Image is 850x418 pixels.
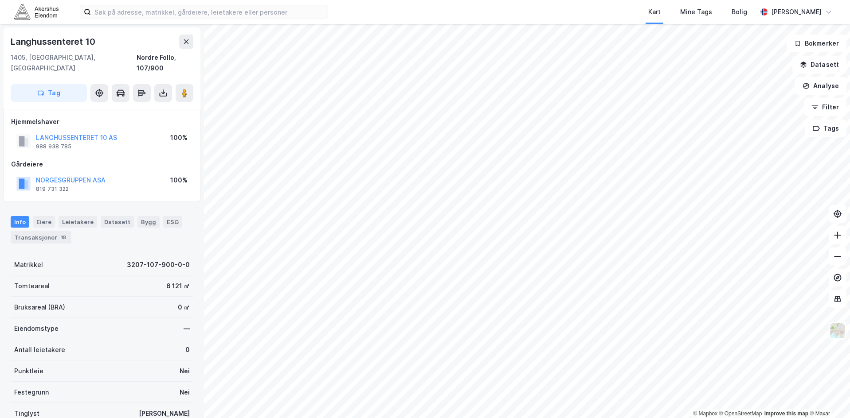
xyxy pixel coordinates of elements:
iframe: Chat Widget [806,375,850,418]
a: Improve this map [764,410,808,417]
div: Nei [180,366,190,376]
div: 100% [170,175,188,186]
div: Transaksjoner [11,231,71,244]
div: Eiere [33,216,55,228]
div: 100% [170,132,188,143]
div: Kart [648,7,661,17]
div: Punktleie [14,366,43,376]
div: Gårdeiere [11,159,193,170]
img: akershus-eiendom-logo.9091f326c980b4bce74ccdd9f866810c.svg [14,4,59,19]
img: Z [829,322,846,339]
div: Datasett [101,216,134,228]
button: Datasett [792,56,846,74]
button: Analyse [795,77,846,95]
div: 988 938 785 [36,143,71,150]
div: — [184,323,190,334]
div: Nei [180,387,190,398]
div: Tomteareal [14,281,50,291]
div: 1405, [GEOGRAPHIC_DATA], [GEOGRAPHIC_DATA] [11,52,137,74]
div: 819 731 322 [36,186,69,193]
input: Søk på adresse, matrikkel, gårdeiere, leietakere eller personer [91,5,328,19]
div: Matrikkel [14,259,43,270]
div: Antall leietakere [14,344,65,355]
div: Hjemmelshaver [11,116,193,127]
div: Kontrollprogram for chat [806,375,850,418]
div: Eiendomstype [14,323,59,334]
div: 0 ㎡ [178,302,190,313]
div: 18 [59,233,68,242]
div: Mine Tags [680,7,712,17]
div: 0 [185,344,190,355]
div: Langhussenteret 10 [11,35,97,49]
button: Bokmerker [787,35,846,52]
div: 6 121 ㎡ [166,281,190,291]
div: Bruksareal (BRA) [14,302,65,313]
div: Festegrunn [14,387,49,398]
div: Info [11,216,29,228]
div: [PERSON_NAME] [771,7,822,17]
div: ESG [163,216,182,228]
a: OpenStreetMap [719,410,762,417]
div: 3207-107-900-0-0 [127,259,190,270]
div: Bolig [732,7,747,17]
button: Filter [804,98,846,116]
button: Tag [11,84,87,102]
button: Tags [805,120,846,137]
div: Leietakere [59,216,97,228]
a: Mapbox [693,410,717,417]
div: Nordre Follo, 107/900 [137,52,193,74]
div: Bygg [137,216,160,228]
